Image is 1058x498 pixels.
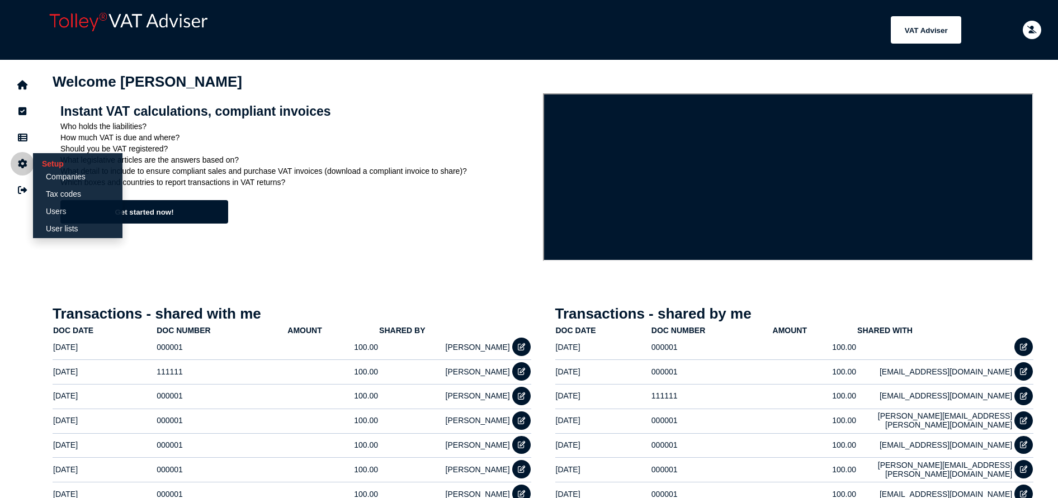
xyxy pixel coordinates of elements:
[60,155,535,164] p: What legislative articles are the answers based on?
[379,458,511,481] td: [PERSON_NAME]
[287,458,379,481] td: 100.00
[555,360,651,383] td: [DATE]
[156,335,287,358] td: 000001
[287,384,379,407] td: 100.00
[156,384,287,407] td: 000001
[379,326,510,335] div: shared by
[651,458,772,481] td: 000001
[651,384,772,407] td: 111111
[35,169,121,184] a: Companies
[555,409,651,431] td: [DATE]
[512,387,531,405] button: Open shared transaction
[11,126,34,149] button: Data manager
[651,360,772,383] td: 000001
[53,305,531,322] h1: Transactions - shared with me
[857,409,1013,431] td: [PERSON_NAME][EMAIL_ADDRESS][PERSON_NAME][DOMAIN_NAME]
[379,409,511,431] td: [PERSON_NAME]
[53,360,156,383] td: [DATE]
[157,326,286,335] div: doc number
[772,335,857,358] td: 100.00
[53,384,156,407] td: [DATE]
[512,338,531,356] button: Open shared transaction
[11,152,34,176] button: Manage settings
[857,326,913,335] div: shared with
[379,335,511,358] td: [PERSON_NAME]
[1014,460,1033,478] button: Open shared transaction
[53,458,156,481] td: [DATE]
[35,203,121,219] a: Users
[772,360,857,383] td: 100.00
[60,167,535,176] p: What detail to include to ensure compliant sales and purchase VAT invoices (download a compliant ...
[287,360,379,383] td: 100.00
[857,433,1013,456] td: [EMAIL_ADDRESS][DOMAIN_NAME]
[53,326,93,335] div: doc date
[156,360,287,383] td: 111111
[651,335,772,358] td: 000001
[287,326,378,335] div: Amount
[53,335,156,358] td: [DATE]
[11,73,34,97] button: Home
[857,326,1012,335] div: shared with
[772,409,857,431] td: 100.00
[60,144,535,153] p: Should you be VAT registered?
[287,335,379,358] td: 100.00
[1014,387,1033,405] button: Open shared transaction
[156,458,287,481] td: 000001
[33,150,69,175] span: Setup
[512,411,531,430] button: Open shared transaction
[773,326,807,335] div: Amount
[60,200,228,224] button: Get started now!
[1027,26,1037,34] i: Email needs to be verified
[379,433,511,456] td: [PERSON_NAME]
[1014,362,1033,381] button: Open shared transaction
[651,433,772,456] td: 000001
[157,326,210,335] div: doc number
[60,178,535,187] p: Which boxes and countries to report transactions in VAT returns?
[11,99,34,123] button: Tasks
[651,409,772,431] td: 000001
[60,104,535,119] h2: Instant VAT calculations, compliant invoices
[512,460,531,478] button: Open shared transaction
[773,326,857,335] div: Amount
[857,360,1013,383] td: [EMAIL_ADDRESS][DOMAIN_NAME]
[287,326,322,335] div: Amount
[772,384,857,407] td: 100.00
[287,433,379,456] td: 100.00
[543,93,1033,261] iframe: VAT Adviser intro
[555,458,651,481] td: [DATE]
[35,221,121,236] a: User lists
[53,433,156,456] td: [DATE]
[555,335,651,358] td: [DATE]
[1014,338,1033,356] button: Open shared transaction
[891,16,961,44] button: Shows a dropdown of VAT Advisor options
[857,458,1013,481] td: [PERSON_NAME][EMAIL_ADDRESS][PERSON_NAME][DOMAIN_NAME]
[53,73,1033,91] h1: Welcome [PERSON_NAME]
[53,409,156,431] td: [DATE]
[53,326,155,335] div: doc date
[60,122,535,131] p: Who holds the liabilities?
[11,178,34,202] button: Sign out
[45,8,238,51] div: app logo
[379,360,511,383] td: [PERSON_NAME]
[556,326,650,335] div: doc date
[156,433,287,456] td: 000001
[556,326,596,335] div: doc date
[555,305,1034,322] h1: Transactions - shared by me
[244,16,961,44] menu: navigate products
[512,436,531,454] button: Open shared transaction
[555,433,651,456] td: [DATE]
[379,326,425,335] div: shared by
[1014,436,1033,454] button: Open shared transaction
[512,362,531,381] button: Open shared transaction
[1014,411,1033,430] button: Open shared transaction
[156,409,287,431] td: 000001
[555,384,651,407] td: [DATE]
[651,326,772,335] div: doc number
[60,133,535,142] p: How much VAT is due and where?
[857,384,1013,407] td: [EMAIL_ADDRESS][DOMAIN_NAME]
[287,409,379,431] td: 100.00
[35,186,121,202] a: Tax codes
[772,458,857,481] td: 100.00
[651,326,705,335] div: doc number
